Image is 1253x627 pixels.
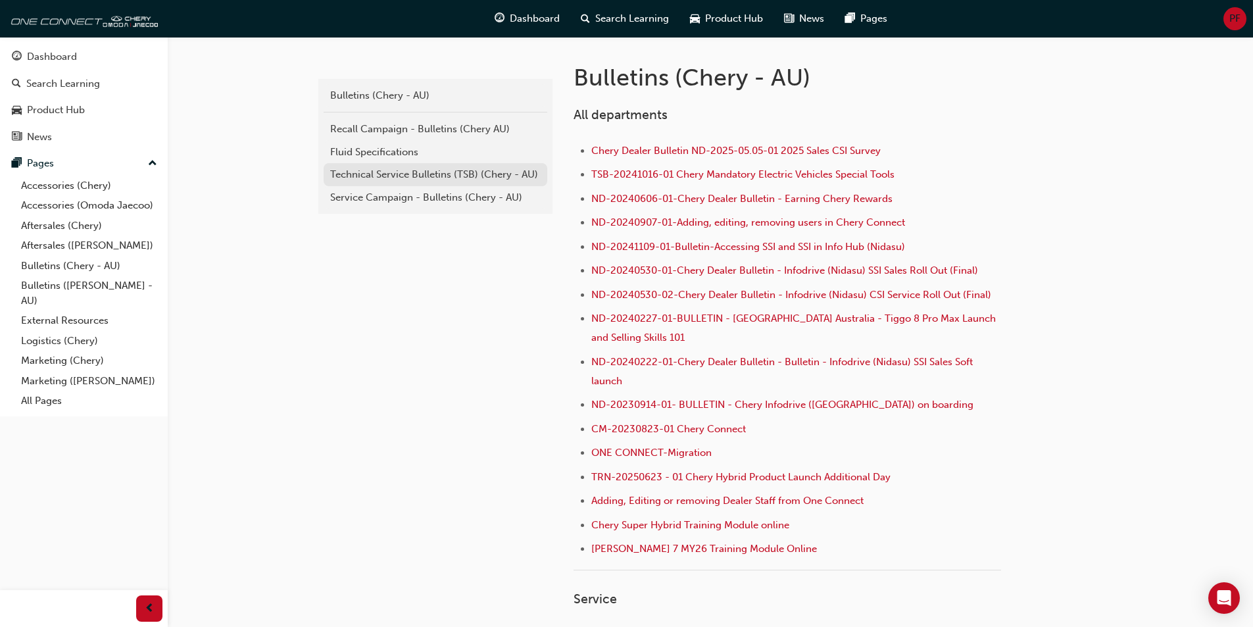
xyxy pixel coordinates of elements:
a: Search Learning [5,72,162,96]
div: Technical Service Bulletins (TSB) (Chery - AU) [330,167,541,182]
a: guage-iconDashboard [484,5,570,32]
a: Accessories (Chery) [16,176,162,196]
a: Chery Super Hybrid Training Module online [591,519,789,531]
div: Search Learning [26,76,100,91]
a: Chery Dealer Bulletin ND-2025-05.05-01 2025 Sales CSI Survey [591,145,881,157]
a: Logistics (Chery) [16,331,162,351]
span: prev-icon [145,601,155,617]
button: DashboardSearch LearningProduct HubNews [5,42,162,151]
a: Aftersales (Chery) [16,216,162,236]
a: Marketing (Chery) [16,351,162,371]
a: Aftersales ([PERSON_NAME]) [16,236,162,256]
a: search-iconSearch Learning [570,5,679,32]
a: ND-20240222-01-Chery Dealer Bulletin - Bulletin - Infodrive (Nidasu) SSI Sales Soft launch [591,356,975,387]
a: car-iconProduct Hub [679,5,774,32]
span: up-icon [148,155,157,172]
img: oneconnect [7,5,158,32]
button: Pages [5,151,162,176]
a: News [5,125,162,149]
a: ND-20230914-01- BULLETIN - Chery Infodrive ([GEOGRAPHIC_DATA]) on boarding [591,399,973,411]
a: ND-20240606-01-Chery Dealer Bulletin - Earning Chery Rewards [591,193,893,205]
span: search-icon [12,78,21,90]
a: Bulletins (Chery - AU) [324,84,547,107]
a: Bulletins (Chery - AU) [16,256,162,276]
span: news-icon [12,132,22,143]
span: news-icon [784,11,794,27]
a: Fluid Specifications [324,141,547,164]
span: Dashboard [510,11,560,26]
a: [PERSON_NAME] 7 MY26 Training Module Online [591,543,817,555]
a: ONE CONNECT-Migration [591,447,712,459]
a: ND-20240530-01-Chery Dealer Bulletin - Infodrive (Nidasu) SSI Sales Roll Out (Final) [591,264,978,276]
div: Recall Campaign - Bulletins (Chery AU) [330,122,541,137]
a: Product Hub [5,98,162,122]
a: Bulletins ([PERSON_NAME] - AU) [16,276,162,311]
div: Pages [27,156,54,171]
a: ND-20240907-01-Adding, editing, removing users in Chery Connect [591,216,905,228]
div: Bulletins (Chery - AU) [330,88,541,103]
span: guage-icon [495,11,504,27]
a: ND-20240227-01-BULLETIN - [GEOGRAPHIC_DATA] Australia - Tiggo 8 Pro Max Launch and Selling Skills... [591,313,998,343]
div: Open Intercom Messenger [1208,582,1240,614]
a: Adding, Editing or removing Dealer Staff from One Connect [591,495,864,507]
a: CM-20230823-01 Chery Connect [591,423,746,435]
a: Service Campaign - Bulletins (Chery - AU) [324,186,547,209]
a: Technical Service Bulletins (TSB) (Chery - AU) [324,163,547,186]
span: pages-icon [845,11,855,27]
span: pages-icon [12,158,22,170]
span: car-icon [12,105,22,116]
a: External Resources [16,311,162,331]
a: All Pages [16,391,162,411]
span: All departments [574,107,668,122]
span: search-icon [581,11,590,27]
span: guage-icon [12,51,22,63]
span: Search Learning [595,11,669,26]
span: car-icon [690,11,700,27]
h1: Bulletins (Chery - AU) [574,63,1005,92]
a: ND-20240530-02-Chery Dealer Bulletin - Infodrive (Nidasu) CSI Service Roll Out (Final) [591,289,991,301]
span: PF [1229,11,1241,26]
span: News [799,11,824,26]
div: Dashboard [27,49,77,64]
div: Product Hub [27,103,85,118]
a: Recall Campaign - Bulletins (Chery AU) [324,118,547,141]
a: Accessories (Omoda Jaecoo) [16,195,162,216]
div: News [27,130,52,145]
div: Fluid Specifications [330,145,541,160]
div: Service Campaign - Bulletins (Chery - AU) [330,190,541,205]
a: pages-iconPages [835,5,898,32]
a: Dashboard [5,45,162,69]
span: Service [574,591,617,607]
a: ND-20241109-01-Bulletin-Accessing SSI and SSI in Info Hub (Nidasu) [591,241,905,253]
button: PF [1223,7,1246,30]
span: Product Hub [705,11,763,26]
span: Pages [860,11,887,26]
a: TSB-20241016-01 Chery Mandatory Electric Vehicles Special Tools [591,168,895,180]
a: TRN-20250623 - 01 Chery Hybrid Product Launch Additional Day [591,471,891,483]
a: news-iconNews [774,5,835,32]
a: Marketing ([PERSON_NAME]) [16,371,162,391]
